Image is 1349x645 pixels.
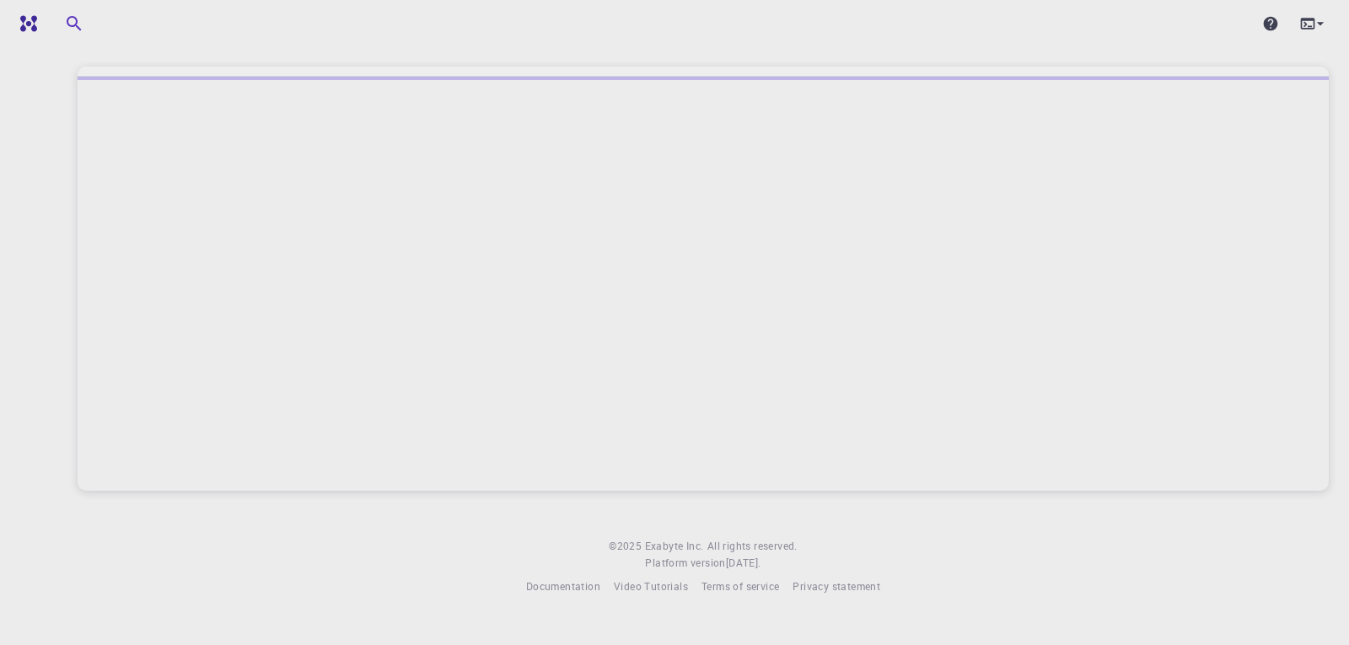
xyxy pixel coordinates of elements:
[793,578,880,595] a: Privacy statement
[645,539,704,552] span: Exabyte Inc.
[701,578,779,595] a: Terms of service
[526,579,600,593] span: Documentation
[726,556,761,569] span: [DATE] .
[609,538,644,555] span: © 2025
[526,578,600,595] a: Documentation
[13,15,37,32] img: logo
[645,538,704,555] a: Exabyte Inc.
[614,578,688,595] a: Video Tutorials
[701,579,779,593] span: Terms of service
[793,579,880,593] span: Privacy statement
[614,579,688,593] span: Video Tutorials
[726,555,761,572] a: [DATE].
[645,555,725,572] span: Platform version
[707,538,798,555] span: All rights reserved.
